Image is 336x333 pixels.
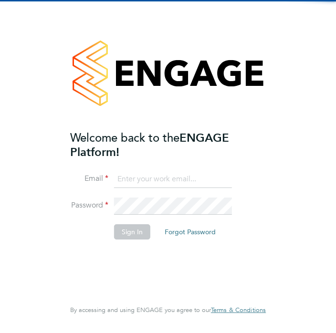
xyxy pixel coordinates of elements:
button: Forgot Password [157,224,223,239]
input: Enter your work email... [114,171,232,188]
label: Email [70,174,108,184]
span: By accessing and using ENGAGE you agree to our [70,306,266,314]
button: Sign In [114,224,150,239]
span: Welcome back to the [70,130,179,145]
a: Terms & Conditions [211,306,266,314]
span: Terms & Conditions [211,306,266,314]
h2: ENGAGE Platform! [70,131,256,159]
label: Password [70,200,108,210]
